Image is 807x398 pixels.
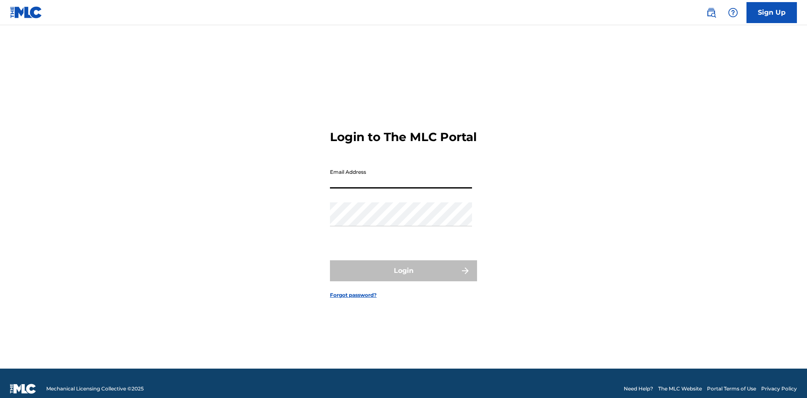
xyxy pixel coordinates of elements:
a: Need Help? [624,385,653,393]
div: Help [725,4,741,21]
h3: Login to The MLC Portal [330,130,477,144]
a: Privacy Policy [761,385,797,393]
a: Forgot password? [330,291,377,299]
img: MLC Logo [10,6,42,18]
a: Portal Terms of Use [707,385,756,393]
img: search [706,8,716,18]
iframe: Chat Widget [765,358,807,398]
span: Mechanical Licensing Collective © 2025 [46,385,144,393]
a: Public Search [703,4,720,21]
img: logo [10,384,36,394]
a: Sign Up [746,2,797,23]
img: help [728,8,738,18]
a: The MLC Website [658,385,702,393]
